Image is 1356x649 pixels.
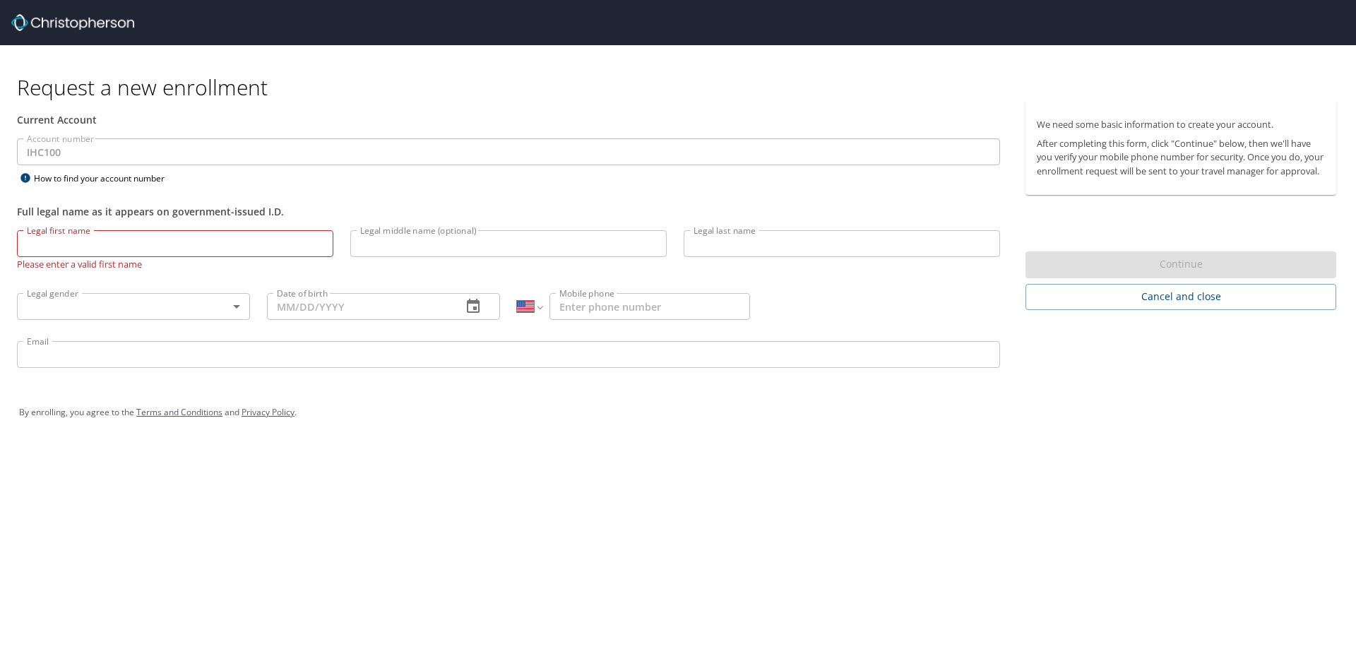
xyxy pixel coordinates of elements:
p: Please enter a valid first name [17,257,333,270]
a: Privacy Policy [242,406,295,418]
a: Terms and Conditions [136,406,222,418]
input: MM/DD/YYYY [267,293,451,320]
div: By enrolling, you agree to the and . [19,395,1337,430]
div: ​ [17,293,250,320]
div: How to find your account number [17,169,194,187]
button: Cancel and close [1025,284,1336,310]
div: Current Account [17,112,1000,127]
div: Full legal name as it appears on government-issued I.D. [17,204,1000,219]
input: Enter phone number [549,293,750,320]
p: We need some basic information to create your account. [1037,118,1325,131]
span: Cancel and close [1037,288,1325,306]
img: cbt logo [11,14,134,31]
h1: Request a new enrollment [17,73,1348,101]
p: After completing this form, click "Continue" below, then we'll have you verify your mobile phone ... [1037,137,1325,178]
